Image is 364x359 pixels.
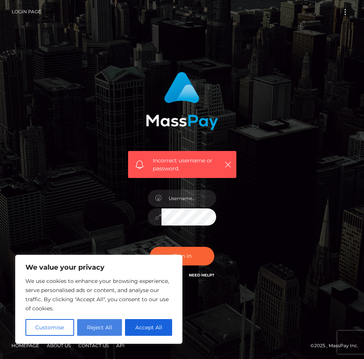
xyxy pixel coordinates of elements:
[77,319,122,336] button: Reject All
[75,340,112,351] a: Contact Us
[338,7,352,17] button: Toggle navigation
[25,319,74,336] button: Customise
[44,340,74,351] a: About Us
[15,255,182,344] div: We value your privacy
[25,263,172,272] p: We value your privacy
[150,247,214,265] button: Sign in
[25,276,172,313] p: We use cookies to enhance your browsing experience, serve personalised ads or content, and analys...
[153,157,220,173] span: Incorrect username or password.
[6,342,358,350] div: © 2025 , MassPay Inc.
[146,72,218,130] img: MassPay Login
[8,340,42,351] a: Homepage
[125,319,172,336] button: Accept All
[12,4,41,20] a: Login Page
[161,190,216,207] input: Username...
[113,340,128,351] a: API
[189,273,214,278] a: Need Help?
